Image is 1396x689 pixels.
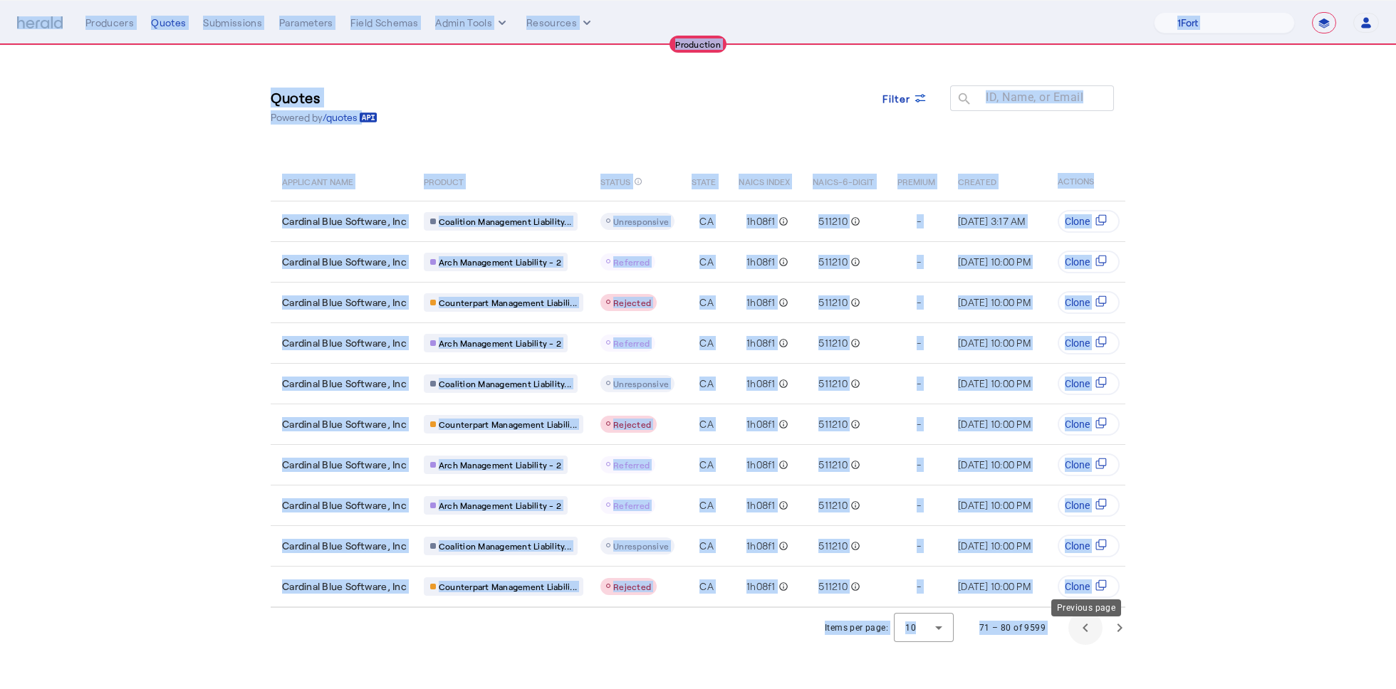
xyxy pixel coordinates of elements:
p: Powered by [271,110,377,125]
span: 1h08f1 [746,579,776,594]
span: 511210 [818,539,848,553]
button: Resources dropdown menu [526,16,594,30]
span: Clone [1065,579,1090,594]
mat-icon: info_outline [848,295,860,310]
span: CA [699,539,714,553]
mat-icon: info_outline [776,377,788,391]
span: Cardinal Blue Software, Inc [282,336,407,350]
span: Arch Management Liability - 2 [439,337,561,349]
span: Cardinal Blue Software, Inc [282,417,407,431]
span: - [917,539,921,553]
span: Unresponsive [613,216,669,226]
span: PRODUCT [424,174,464,188]
button: Previous page [1068,611,1103,645]
span: - [917,377,921,391]
span: Coalition Management Liability... [439,540,571,552]
span: APPLICANT NAME [282,174,353,188]
span: 1h08f1 [746,458,776,472]
span: Rejected [613,419,651,429]
span: Clone [1065,295,1090,310]
mat-icon: info_outline [776,255,788,269]
mat-icon: info_outline [634,174,642,189]
span: Cardinal Blue Software, Inc [282,295,407,310]
span: Rejected [613,582,651,591]
span: Filter [882,91,911,106]
span: 511210 [818,214,848,228]
span: - [917,214,921,228]
span: PREMIUM [897,174,936,188]
span: Clone [1065,458,1090,472]
span: NAICS INDEX [739,174,790,188]
span: 1h08f1 [746,377,776,391]
span: Arch Management Liability - 2 [439,459,561,470]
span: 511210 [818,498,848,512]
span: CA [699,498,714,512]
span: Clone [1065,539,1090,553]
span: 511210 [818,579,848,594]
button: Clone [1058,291,1120,314]
div: Field Schemas [350,16,419,30]
span: Cardinal Blue Software, Inc [282,539,407,553]
span: [DATE] 10:00 PM [958,458,1031,470]
span: Counterpart Management Liabili... [439,581,577,592]
span: CA [699,336,714,350]
span: CA [699,295,714,310]
button: Clone [1058,453,1120,476]
span: Clone [1065,336,1090,350]
div: Items per page: [825,621,888,635]
mat-icon: info_outline [776,458,788,472]
button: Filter [871,85,939,111]
div: Producers [85,16,134,30]
span: Cardinal Blue Software, Inc [282,579,407,594]
span: [DATE] 10:00 PM [958,580,1031,592]
span: NAICS-6-DIGIT [813,174,874,188]
button: Clone [1058,332,1120,354]
span: [DATE] 10:00 PM [958,296,1031,308]
span: 1h08f1 [746,295,776,310]
span: Coalition Management Liability... [439,216,571,227]
mat-icon: info_outline [848,255,860,269]
span: Cardinal Blue Software, Inc [282,255,407,269]
span: 511210 [818,417,848,431]
span: Clone [1065,214,1090,228]
span: - [917,458,921,472]
mat-icon: info_outline [776,417,788,431]
span: Counterpart Management Liabili... [439,419,577,430]
mat-icon: info_outline [848,498,860,512]
div: Parameters [279,16,333,30]
span: 1h08f1 [746,417,776,431]
img: Herald Logo [17,16,63,30]
span: [DATE] 10:00 PM [958,337,1031,349]
span: Cardinal Blue Software, Inc [282,214,407,228]
button: Clone [1058,494,1120,517]
div: Submissions [203,16,262,30]
span: CA [699,255,714,269]
span: CA [699,579,714,594]
span: 1h08f1 [746,498,776,512]
span: - [917,336,921,350]
h3: Quotes [271,88,377,107]
span: Cardinal Blue Software, Inc [282,377,407,391]
span: [DATE] 10:00 PM [958,499,1031,511]
mat-icon: info_outline [776,539,788,553]
span: 511210 [818,377,848,391]
div: Quotes [151,16,186,30]
span: STATE [692,174,716,188]
a: /quotes [323,110,377,125]
button: Clone [1058,413,1120,436]
th: ACTIONS [1046,161,1126,201]
button: Clone [1058,535,1120,557]
span: Counterpart Management Liabili... [439,297,577,308]
span: [DATE] 3:17 AM [958,215,1026,227]
span: CA [699,458,714,472]
span: - [917,498,921,512]
mat-label: ID, Name, or Email [986,90,1083,104]
div: Previous page [1051,599,1121,616]
span: - [917,295,921,310]
button: Clone [1058,372,1120,395]
span: - [917,255,921,269]
span: Cardinal Blue Software, Inc [282,498,407,512]
span: - [917,417,921,431]
mat-icon: info_outline [848,579,860,594]
span: 1h08f1 [746,539,776,553]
